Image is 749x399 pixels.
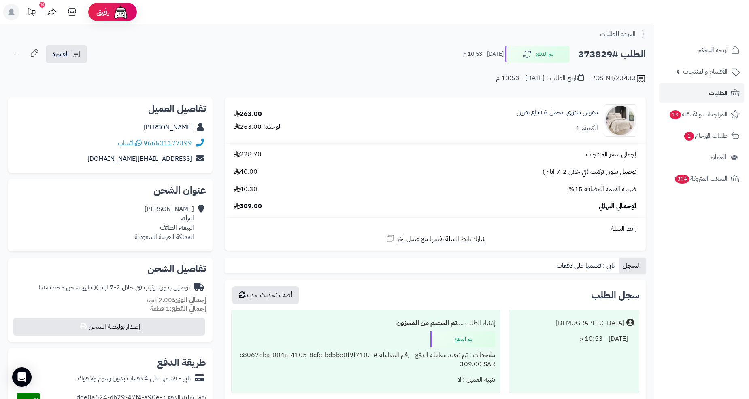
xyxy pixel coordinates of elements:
[385,234,485,244] a: شارك رابط السلة نفسها مع عميل آخر
[514,331,634,347] div: [DATE] - 10:53 م
[694,18,741,35] img: logo-2.png
[600,29,636,39] span: العودة للطلبات
[38,283,190,292] div: توصيل بدون تركيب (في خلال 2-7 ايام )
[234,122,282,131] div: الوحدة: 263.00
[675,175,689,184] span: 394
[683,66,728,77] span: الأقسام والمنتجات
[659,126,744,146] a: طلبات الإرجاع1
[430,331,495,347] div: تم الدفع
[12,367,32,387] div: Open Intercom Messenger
[599,202,636,211] span: الإجمالي النهائي
[143,122,193,132] a: [PERSON_NAME]
[670,110,681,120] span: 13
[236,315,495,331] div: إنشاء الطلب ....
[568,185,636,194] span: ضريبة القيمة المضافة 15%
[236,347,495,372] div: ملاحظات : تم تنفيذ معاملة الدفع - رقم المعاملة #c8067eba-004a-4105-8cfe-bd5be0f9f710. - 309.00 SAR
[709,87,728,99] span: الطلبات
[52,49,69,59] span: الفاتورة
[396,318,457,328] b: تم الخصم من المخزون
[15,104,206,114] h2: تفاصيل العميل
[15,186,206,195] h2: عنوان الشحن
[234,185,257,194] span: 40.30
[659,105,744,124] a: المراجعات والأسئلة13
[683,130,728,141] span: طلبات الإرجاع
[232,286,299,304] button: أضف تحديث جديد
[505,46,570,63] button: تم الدفع
[236,372,495,388] div: تنبيه العميل : لا
[113,4,129,20] img: ai-face.png
[553,258,619,274] a: تابي : قسمها على دفعات
[578,46,646,63] h2: الطلب #373829
[146,295,206,305] small: 2.00 كجم
[234,110,262,119] div: 263.00
[21,4,42,22] a: تحديثات المنصة
[659,148,744,167] a: العملاء
[517,108,598,117] a: مفرش شتوي مخمل 6 قطع نفرين
[234,167,257,177] span: 40.00
[234,202,262,211] span: 309.00
[13,318,205,336] button: إصدار بوليصة الشحن
[496,74,584,83] div: تاريخ الطلب : [DATE] - 10:53 م
[46,45,87,63] a: الفاتورة
[397,234,485,244] span: شارك رابط السلة نفسها مع عميل آخر
[150,304,206,314] small: 1 قطعة
[586,150,636,159] span: إجمالي سعر المنتجات
[556,319,624,328] div: [DEMOGRAPHIC_DATA]
[157,358,206,367] h2: طريقة الدفع
[659,40,744,60] a: لوحة التحكم
[228,224,643,234] div: رابط السلة
[96,7,109,17] span: رفيق
[172,295,206,305] strong: إجمالي الوزن:
[576,124,598,133] div: الكمية: 1
[674,173,728,184] span: السلات المتروكة
[659,83,744,103] a: الطلبات
[38,283,96,292] span: ( طرق شحن مخصصة )
[711,152,726,163] span: العملاء
[87,154,192,164] a: [EMAIL_ADDRESS][DOMAIN_NAME]
[669,109,728,120] span: المراجعات والأسئلة
[591,74,646,83] div: POS-NT/23433
[659,169,744,188] a: السلات المتروكة394
[234,150,262,159] span: 228.70
[698,44,728,56] span: لوحة التحكم
[39,2,45,8] div: 10
[600,29,646,39] a: العودة للطلبات
[76,374,191,383] div: تابي - قسّمها على 4 دفعات بدون رسوم ولا فوائد
[684,132,694,141] span: 1
[143,138,192,148] a: 966531177399
[591,290,639,300] h3: سجل الطلب
[604,104,636,137] img: 1732454087-110202020170-90x90.jpg
[170,304,206,314] strong: إجمالي القطع:
[543,167,636,177] span: توصيل بدون تركيب (في خلال 2-7 ايام )
[15,264,206,274] h2: تفاصيل الشحن
[619,258,646,274] a: السجل
[118,138,142,148] a: واتساب
[135,205,194,241] div: [PERSON_NAME] النزله، البيعه، الطائف المملكة العربية السعودية
[463,50,504,58] small: [DATE] - 10:53 م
